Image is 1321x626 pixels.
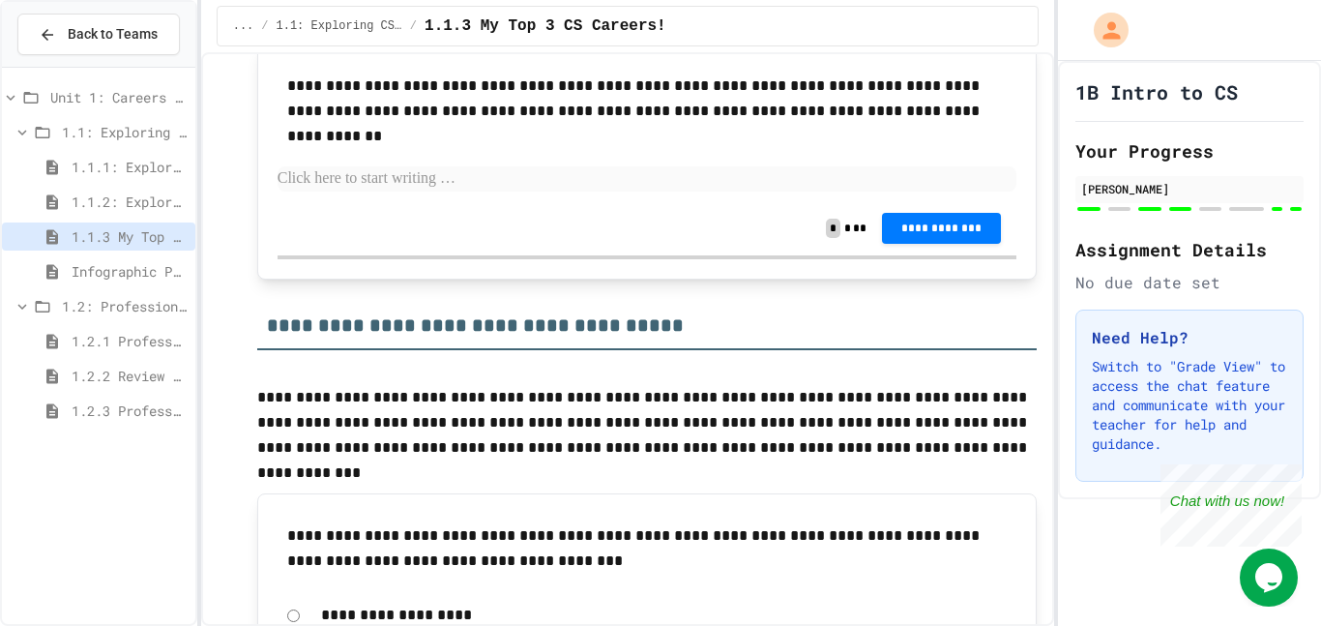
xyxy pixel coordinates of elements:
h2: Assignment Details [1075,236,1304,263]
span: Infographic Project: Your favorite CS [72,261,188,282]
span: 1.1: Exploring CS Careers [62,122,188,142]
div: No due date set [1075,271,1304,294]
iframe: chat widget [1160,464,1302,547]
h3: Need Help? [1092,326,1287,349]
iframe: chat widget [1240,549,1302,607]
span: 1.1.3 My Top 3 CS Careers! [425,15,666,38]
button: Back to Teams [17,14,180,55]
span: 1.1.3 My Top 3 CS Careers! [72,226,188,247]
p: Switch to "Grade View" to access the chat feature and communicate with your teacher for help and ... [1092,357,1287,454]
div: My Account [1073,8,1133,52]
h2: Your Progress [1075,137,1304,164]
h1: 1B Intro to CS [1075,78,1238,105]
span: 1.2.3 Professional Communication Challenge [72,401,188,421]
div: [PERSON_NAME] [1081,180,1298,197]
span: / [410,18,417,34]
span: 1.1: Exploring CS Careers [277,18,402,34]
span: 1.1.2: Exploring CS Careers - Review [72,192,188,212]
span: / [261,18,268,34]
span: 1.2: Professional Communication [62,296,188,316]
span: 1.1.1: Exploring CS Careers [72,157,188,177]
span: Back to Teams [68,24,158,45]
span: 1.2.2 Review - Professional Communication [72,366,188,386]
span: ... [233,18,254,34]
span: Unit 1: Careers & Professionalism [50,87,188,107]
span: 1.2.1 Professional Communication [72,331,188,351]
